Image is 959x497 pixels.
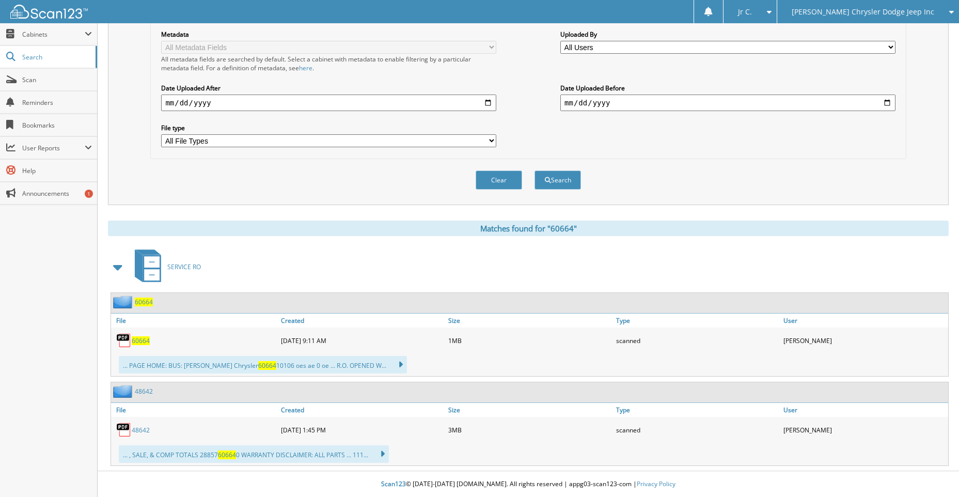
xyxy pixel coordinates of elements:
[446,420,613,440] div: 3MB
[446,314,613,328] a: Size
[111,403,278,417] a: File
[560,95,895,111] input: end
[738,9,752,15] span: Jr C.
[614,330,781,351] div: scanned
[278,314,446,328] a: Created
[129,246,201,287] a: SERVICE RO
[116,422,132,438] img: PDF.png
[22,30,85,39] span: Cabinets
[132,336,150,345] a: 60664
[161,55,496,72] div: All metadata fields are searched by default. Select a cabinet with metadata to enable filtering b...
[781,314,948,328] a: User
[161,84,496,92] label: Date Uploaded After
[119,356,407,374] div: ... PAGE HOME: BUS: [PERSON_NAME] Chrysler 10106 oes ae 0 oe ... R.O. OPENED W...
[22,189,92,198] span: Announcements
[113,385,135,398] img: folder2.png
[278,420,446,440] div: [DATE] 1:45 PM
[22,121,92,130] span: Bookmarks
[614,420,781,440] div: scanned
[218,451,236,459] span: 60664
[111,314,278,328] a: File
[614,403,781,417] a: Type
[161,95,496,111] input: start
[10,5,88,19] img: scan123-logo-white.svg
[161,30,496,39] label: Metadata
[135,298,153,306] a: 60664
[781,330,948,351] div: [PERSON_NAME]
[278,330,446,351] div: [DATE] 9:11 AM
[22,53,90,61] span: Search
[637,479,675,488] a: Privacy Policy
[161,123,496,132] label: File type
[116,333,132,348] img: PDF.png
[614,314,781,328] a: Type
[22,98,92,107] span: Reminders
[22,75,92,84] span: Scan
[113,296,135,308] img: folder2.png
[278,403,446,417] a: Created
[446,403,613,417] a: Size
[85,190,93,198] div: 1
[781,403,948,417] a: User
[22,166,92,175] span: Help
[781,420,948,440] div: [PERSON_NAME]
[476,170,522,190] button: Clear
[534,170,581,190] button: Search
[98,472,959,497] div: © [DATE]-[DATE] [DOMAIN_NAME]. All rights reserved | appg03-scan123-com |
[135,387,153,396] a: 48642
[792,9,934,15] span: [PERSON_NAME] Chrysler Dodge Jeep Inc
[119,445,389,463] div: ... , SALE, & COMP TOTALS 28857 0 WARRANTY DISCLAIMER: ALL PARTS ... 111...
[108,221,949,236] div: Matches found for "60664"
[446,330,613,351] div: 1MB
[907,447,959,497] iframe: Chat Widget
[299,64,312,72] a: here
[258,361,276,370] span: 60664
[560,84,895,92] label: Date Uploaded Before
[560,30,895,39] label: Uploaded By
[167,262,201,271] span: SERVICE RO
[132,426,150,434] a: 48642
[22,144,85,152] span: User Reports
[381,479,406,488] span: Scan123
